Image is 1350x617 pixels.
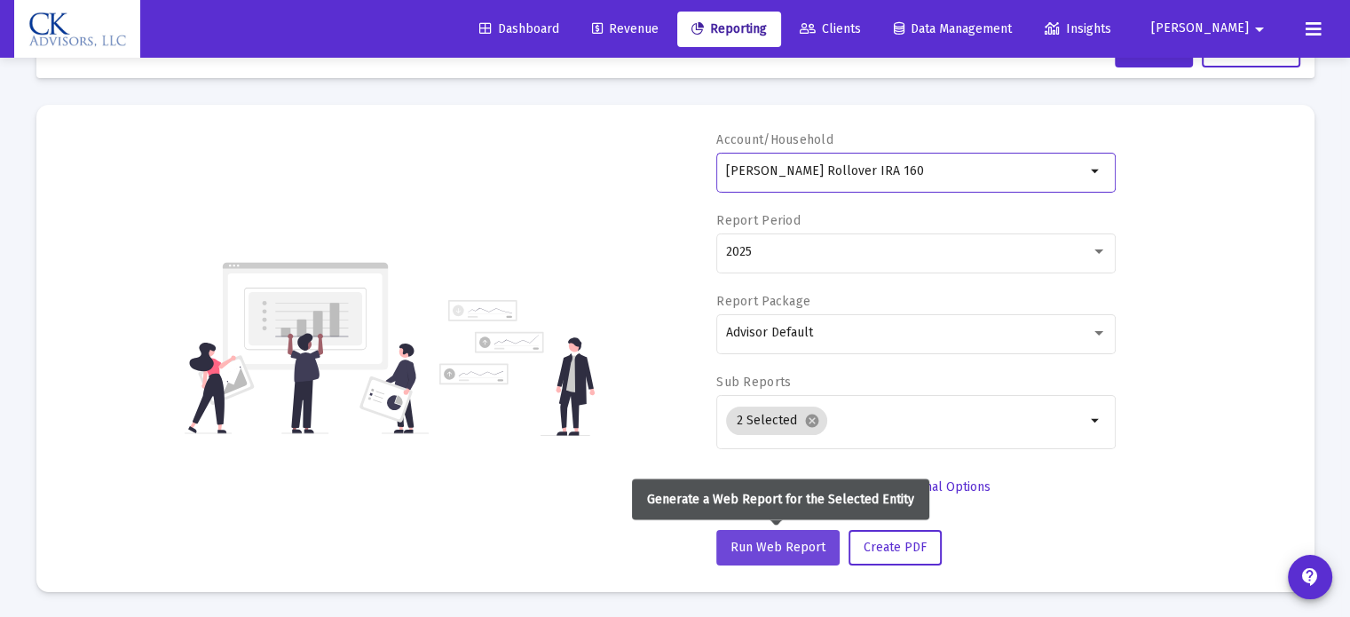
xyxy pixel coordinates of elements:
[185,260,429,436] img: reporting
[1030,12,1125,47] a: Insights
[1151,21,1249,36] span: [PERSON_NAME]
[1086,161,1107,182] mat-icon: arrow_drop_down
[716,294,810,309] label: Report Package
[1130,11,1291,46] button: [PERSON_NAME]
[726,407,827,435] mat-chip: 2 Selected
[726,164,1086,178] input: Search or select an account or household
[880,12,1026,47] a: Data Management
[726,403,1086,439] mat-chip-list: Selection
[864,540,927,555] span: Create PDF
[716,132,833,147] label: Account/Household
[1045,21,1111,36] span: Insights
[1086,410,1107,431] mat-icon: arrow_drop_down
[716,375,791,390] label: Sub Reports
[716,213,801,228] label: Report Period
[28,12,127,47] img: Dashboard
[465,12,573,47] a: Dashboard
[730,479,854,494] span: Select Custom Period
[479,21,559,36] span: Dashboard
[804,413,820,429] mat-icon: cancel
[894,21,1012,36] span: Data Management
[726,325,813,340] span: Advisor Default
[439,300,595,436] img: reporting-alt
[800,21,861,36] span: Clients
[677,12,781,47] a: Reporting
[691,21,767,36] span: Reporting
[1299,566,1321,588] mat-icon: contact_support
[730,540,825,555] span: Run Web Report
[849,530,942,566] button: Create PDF
[578,12,673,47] a: Revenue
[726,244,752,259] span: 2025
[887,479,991,494] span: Additional Options
[592,21,659,36] span: Revenue
[786,12,875,47] a: Clients
[716,530,840,566] button: Run Web Report
[1249,12,1270,47] mat-icon: arrow_drop_down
